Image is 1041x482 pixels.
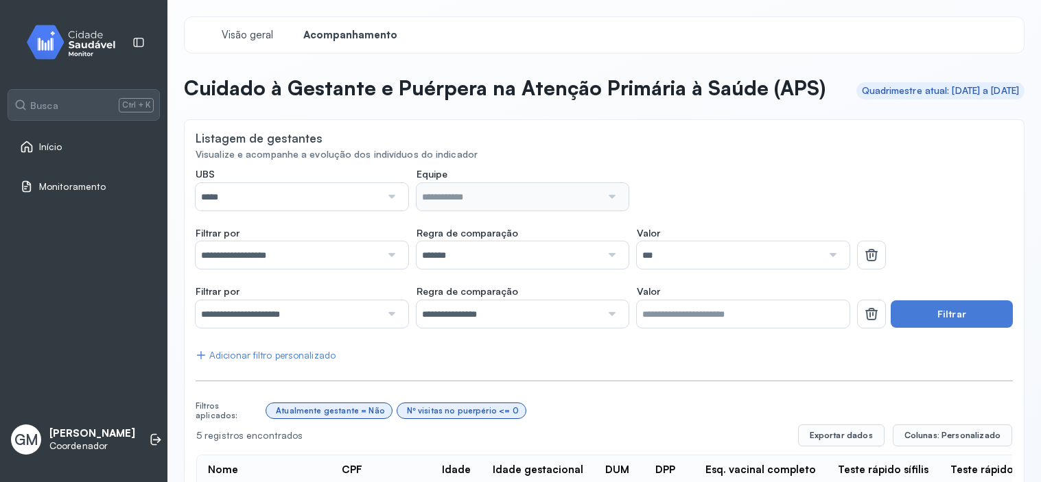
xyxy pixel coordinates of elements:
[196,401,261,421] div: Filtros aplicados:
[417,285,518,298] span: Regra de comparação
[417,168,447,180] span: Equipe
[196,285,239,298] span: Filtrar por
[493,463,583,477] div: Idade gestacional
[39,181,106,193] span: Monitoramento
[862,85,1020,97] div: Quadrimestre atual: [DATE] a [DATE]
[39,141,62,153] span: Início
[276,406,385,415] div: Atualmente gestante = Não
[184,75,826,100] p: Cuidado à Gestante e Puérpera na Atenção Primária à Saúde (APS)
[49,440,135,452] p: Coordenador
[49,427,135,440] p: [PERSON_NAME]
[20,140,148,154] a: Início
[30,99,58,112] span: Busca
[637,227,660,239] span: Valor
[904,430,1001,441] span: Colunas: Personalizado
[417,227,518,239] span: Regra de comparação
[893,424,1012,446] button: Colunas: Personalizado
[407,406,518,415] div: Nº visitas no puerpério <= 0
[196,131,323,145] div: Listagem de gestantes
[637,285,660,298] span: Valor
[20,180,148,193] a: Monitoramento
[222,29,273,42] span: Visão geral
[196,350,336,361] div: Adicionar filtro personalizado
[303,29,397,42] span: Acompanhamento
[196,168,215,180] span: UBS
[838,463,928,477] div: Teste rápido sífilis
[196,430,787,442] div: 5 registros encontrados
[208,463,238,477] div: Nome
[342,463,362,477] div: CPF
[798,424,885,446] button: Exportar dados
[891,300,1013,328] button: Filtrar
[655,463,675,477] div: DPP
[14,431,38,448] span: GM
[605,463,629,477] div: DUM
[705,463,816,477] div: Esq. vacinal completo
[442,463,471,477] div: Idade
[196,149,1013,160] div: Visualize e acompanhe a evolução dos indivíduos do indicador
[119,98,154,112] span: Ctrl + K
[196,227,239,239] span: Filtrar por
[14,22,138,62] img: monitor.svg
